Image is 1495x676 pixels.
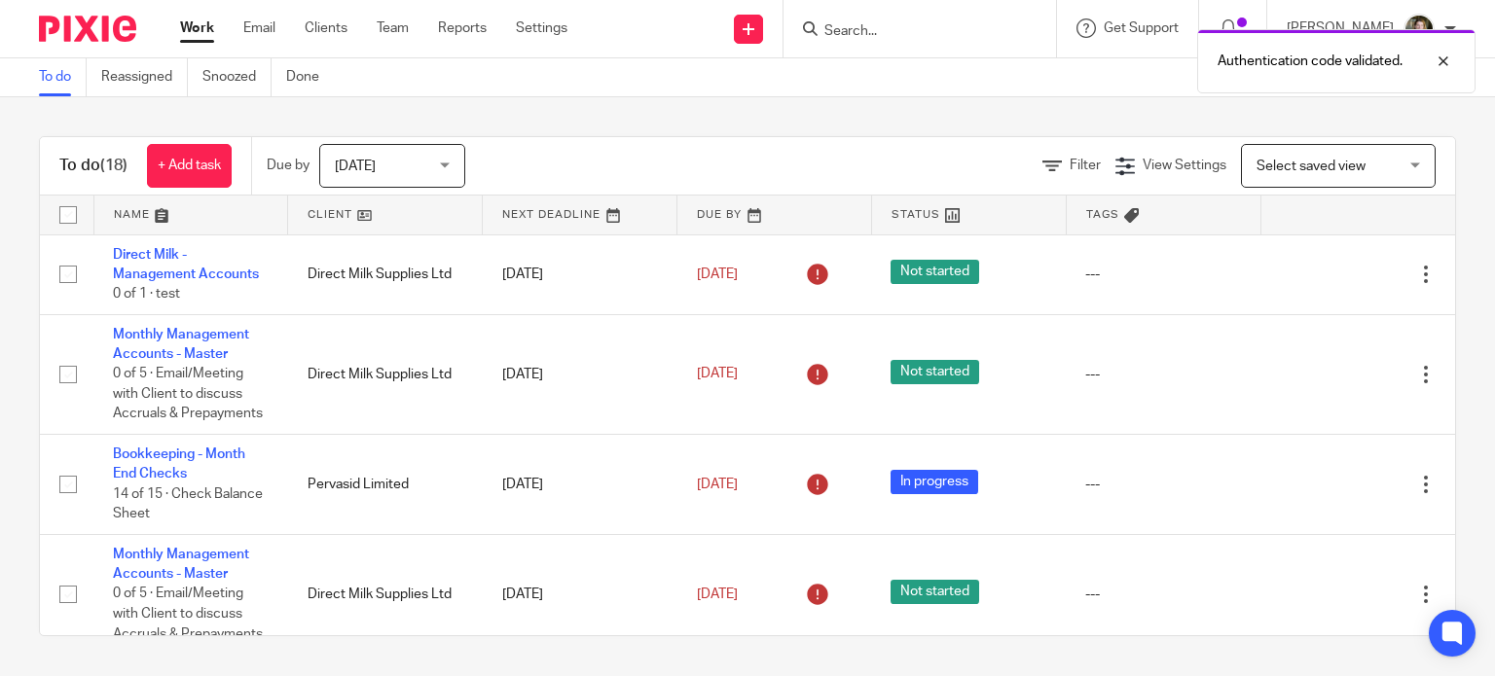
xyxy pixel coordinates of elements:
[377,18,409,38] a: Team
[113,447,245,480] a: Bookkeeping - Month End Checks
[1085,365,1241,384] div: ---
[697,267,738,281] span: [DATE]
[697,368,738,381] span: [DATE]
[39,58,87,96] a: To do
[483,234,677,314] td: [DATE]
[335,160,376,173] span: [DATE]
[113,287,180,301] span: 0 of 1 · test
[59,156,128,176] h1: To do
[101,58,188,96] a: Reassigned
[516,18,567,38] a: Settings
[891,260,979,284] span: Not started
[891,360,979,384] span: Not started
[147,144,232,188] a: + Add task
[288,534,483,654] td: Direct Milk Supplies Ltd
[305,18,347,38] a: Clients
[113,487,263,521] span: 14 of 15 · Check Balance Sheet
[180,18,214,38] a: Work
[1085,265,1241,284] div: ---
[113,368,263,421] span: 0 of 5 · Email/Meeting with Client to discuss Accruals & Prepayments
[483,314,677,434] td: [DATE]
[288,314,483,434] td: Direct Milk Supplies Ltd
[113,248,259,281] a: Direct Milk - Management Accounts
[1085,475,1241,494] div: ---
[113,587,263,641] span: 0 of 5 · Email/Meeting with Client to discuss Accruals & Prepayments
[1085,585,1241,604] div: ---
[113,328,249,361] a: Monthly Management Accounts - Master
[1257,160,1366,173] span: Select saved view
[438,18,487,38] a: Reports
[288,234,483,314] td: Direct Milk Supplies Ltd
[891,470,978,494] span: In progress
[1086,209,1119,220] span: Tags
[483,534,677,654] td: [DATE]
[891,580,979,604] span: Not started
[286,58,334,96] a: Done
[1070,159,1101,172] span: Filter
[1404,14,1435,45] img: 1530183611242%20(1).jpg
[288,435,483,535] td: Pervasid Limited
[100,158,128,173] span: (18)
[1218,52,1403,71] p: Authentication code validated.
[697,478,738,491] span: [DATE]
[483,435,677,535] td: [DATE]
[202,58,272,96] a: Snoozed
[267,156,310,175] p: Due by
[39,16,136,42] img: Pixie
[243,18,275,38] a: Email
[113,548,249,581] a: Monthly Management Accounts - Master
[1143,159,1226,172] span: View Settings
[697,587,738,601] span: [DATE]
